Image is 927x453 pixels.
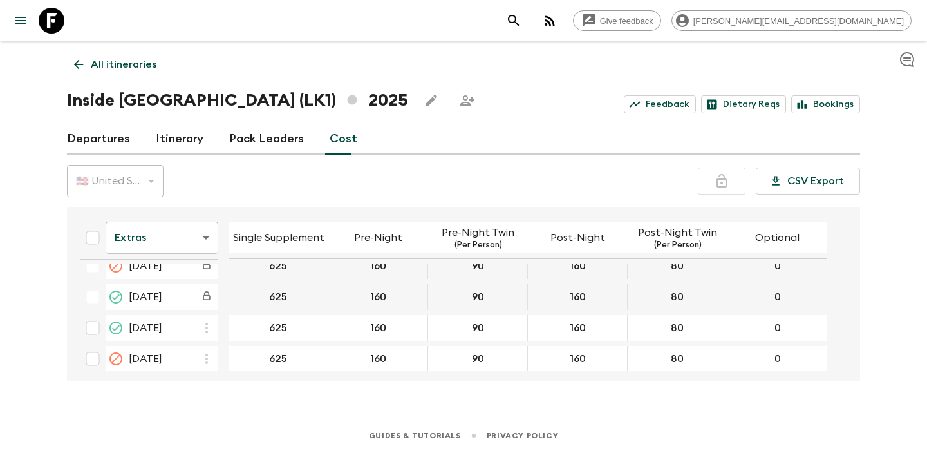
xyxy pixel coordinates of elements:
div: 06 Aug 2025; Pre-Night Twin [428,253,528,279]
div: 27 Aug 2025; Pre-Night Twin [428,346,528,372]
button: 80 [655,253,699,279]
svg: On Request [108,320,124,336]
div: 06 Aug 2025; Post-Night Twin [628,253,727,279]
button: 625 [254,346,303,372]
p: Post-Night [550,230,605,246]
button: 160 [554,346,601,372]
div: 27 Aug 2025; Post-Night [528,346,628,372]
span: Give feedback [593,16,660,26]
span: Share this itinerary [454,88,480,113]
button: Edit this itinerary [418,88,444,113]
div: 13 Aug 2025; Post-Night [528,284,628,310]
div: Select all [80,225,106,251]
button: 0 [757,346,798,372]
span: [DATE] [129,320,162,336]
div: 27 Aug 2025; Optional [727,346,827,372]
button: 160 [554,253,601,279]
button: 625 [254,253,303,279]
div: 13 Aug 2025; Optional [727,284,827,310]
span: [DATE] [129,258,162,274]
div: 🇺🇸 United States Dollar (USD) [67,163,164,199]
div: 20 Aug 2025; Optional [727,315,827,341]
a: Cost [330,124,357,155]
button: CSV Export [756,168,860,195]
button: 160 [355,253,402,279]
a: Give feedback [573,10,661,31]
a: Itinerary [156,124,203,155]
button: 90 [456,315,500,341]
p: Pre-Night [354,230,402,246]
button: 160 [355,284,402,310]
button: 625 [254,284,303,310]
div: 13 Aug 2025; Pre-Night [328,284,428,310]
div: 13 Aug 2025; Post-Night Twin [628,284,727,310]
div: 20 Aug 2025; Post-Night Twin [628,315,727,341]
button: 80 [655,284,699,310]
p: Post-Night Twin [638,225,717,240]
a: Privacy Policy [487,429,558,443]
p: All itineraries [91,57,156,72]
div: 27 Aug 2025; Post-Night Twin [628,346,727,372]
button: 0 [757,284,798,310]
div: [PERSON_NAME][EMAIL_ADDRESS][DOMAIN_NAME] [671,10,912,31]
button: 90 [456,253,500,279]
button: 160 [554,315,601,341]
button: menu [8,8,33,34]
span: [DATE] [129,289,162,305]
span: [DATE] [129,351,162,367]
button: 90 [456,346,500,372]
div: 27 Aug 2025; Pre-Night [328,346,428,372]
div: Costs are fixed. The departure date (13 Aug 2025) has passed [195,285,218,309]
span: [PERSON_NAME][EMAIL_ADDRESS][DOMAIN_NAME] [686,16,911,26]
div: 13 Aug 2025; Single Supplement [229,284,328,310]
a: All itineraries [67,52,164,77]
a: Departures [67,124,130,155]
div: Costs are fixed. The departure date (06 Aug 2025) has passed [195,255,218,278]
button: 80 [655,346,699,372]
div: 13 Aug 2025; Pre-Night Twin [428,284,528,310]
p: Pre-Night Twin [442,225,514,240]
svg: Departed [108,289,124,305]
button: 0 [757,253,798,279]
svg: Cancelled [108,258,124,274]
div: 06 Aug 2025; Single Supplement [229,253,328,279]
p: Optional [755,230,800,246]
div: 20 Aug 2025; Pre-Night Twin [428,315,528,341]
a: Dietary Reqs [701,95,786,113]
a: Feedback [624,95,696,113]
button: 160 [355,346,402,372]
p: (Per Person) [454,240,502,251]
a: Pack Leaders [229,124,304,155]
div: Extras [106,220,218,256]
div: 06 Aug 2025; Pre-Night [328,253,428,279]
div: 06 Aug 2025; Optional [727,253,827,279]
p: (Per Person) [654,240,702,251]
div: 27 Aug 2025; Single Supplement [229,346,328,372]
div: 20 Aug 2025; Single Supplement [229,315,328,341]
p: Single Supplement [233,230,324,246]
button: search adventures [501,8,527,34]
button: 625 [254,315,303,341]
h1: Inside [GEOGRAPHIC_DATA] (LK1) 2025 [67,88,408,113]
a: Bookings [791,95,860,113]
a: Guides & Tutorials [369,429,461,443]
div: 20 Aug 2025; Post-Night [528,315,628,341]
button: 160 [554,284,601,310]
svg: Cancelled [108,351,124,367]
div: 20 Aug 2025; Pre-Night [328,315,428,341]
button: 160 [355,315,402,341]
button: 0 [757,315,798,341]
button: 80 [655,315,699,341]
button: 90 [456,284,500,310]
div: 06 Aug 2025; Post-Night [528,253,628,279]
